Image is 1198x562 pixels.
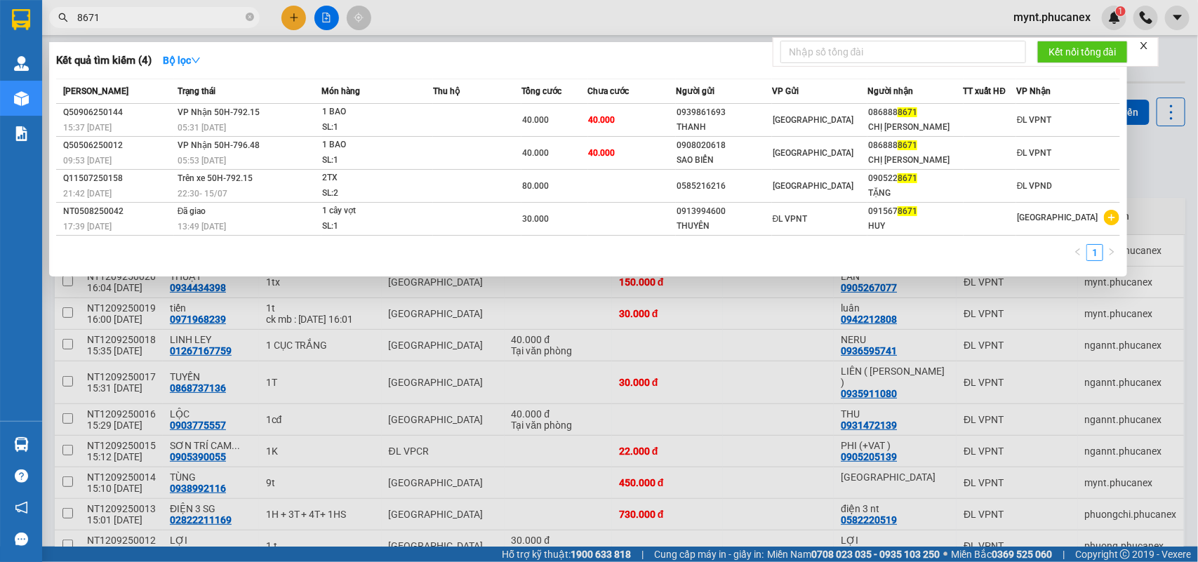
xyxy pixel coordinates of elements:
[14,126,29,141] img: solution-icon
[868,171,962,186] div: 090522
[178,123,226,133] span: 05:31 [DATE]
[322,105,427,120] div: 1 BAO
[780,41,1026,63] input: Nhập số tổng đài
[1016,86,1051,96] span: VP Nhận
[18,18,88,88] img: logo.jpg
[1017,181,1053,191] span: ĐL VPND
[63,138,173,153] div: Q50506250012
[1049,44,1117,60] span: Kết nối tổng đài
[18,91,73,181] b: Phúc An Express
[322,153,427,168] div: SL: 1
[58,13,68,22] span: search
[15,469,28,483] span: question-circle
[63,189,112,199] span: 21:42 [DATE]
[1017,115,1052,125] span: ĐL VPNT
[1103,244,1120,261] button: right
[522,148,549,158] span: 40.000
[178,173,253,183] span: Trên xe 50H-792.15
[773,115,853,125] span: [GEOGRAPHIC_DATA]
[1070,244,1086,261] button: left
[118,53,193,65] b: [DOMAIN_NAME]
[1074,248,1082,256] span: left
[433,86,460,96] span: Thu hộ
[63,171,173,186] div: Q11507250158
[63,105,173,120] div: Q50906250144
[178,206,206,216] span: Đã giao
[868,138,962,153] div: 086888
[772,86,799,96] span: VP Gửi
[773,181,853,191] span: [GEOGRAPHIC_DATA]
[868,219,962,234] div: HUY
[1139,41,1149,51] span: close
[86,20,139,86] b: Gửi khách hàng
[588,86,630,96] span: Chưa cước
[677,179,771,194] div: 0585216216
[676,86,714,96] span: Người gửi
[522,115,549,125] span: 40.000
[868,105,962,120] div: 086888
[677,138,771,153] div: 0908020618
[322,138,427,153] div: 1 BAO
[178,86,215,96] span: Trạng thái
[868,153,962,168] div: CHỊ [PERSON_NAME]
[773,214,808,224] span: ĐL VPNT
[152,49,212,72] button: Bộ lọcdown
[521,86,561,96] span: Tổng cước
[868,120,962,135] div: CHỊ [PERSON_NAME]
[898,140,917,150] span: 8671
[1017,148,1052,158] span: ĐL VPNT
[14,437,29,452] img: warehouse-icon
[118,67,193,84] li: (c) 2017
[63,204,173,219] div: NT0508250042
[322,170,427,186] div: 2TX
[898,107,917,117] span: 8671
[677,204,771,219] div: 0913994600
[522,214,549,224] span: 30.000
[63,86,128,96] span: [PERSON_NAME]
[677,219,771,234] div: THUYÊN
[1070,244,1086,261] li: Previous Page
[14,91,29,106] img: warehouse-icon
[178,156,226,166] span: 05:53 [DATE]
[246,13,254,21] span: close-circle
[322,219,427,234] div: SL: 1
[1103,244,1120,261] li: Next Page
[1087,245,1103,260] a: 1
[15,501,28,514] span: notification
[522,181,549,191] span: 80.000
[677,120,771,135] div: THANH
[322,186,427,201] div: SL: 2
[589,115,615,125] span: 40.000
[773,148,853,158] span: [GEOGRAPHIC_DATA]
[867,86,913,96] span: Người nhận
[1086,244,1103,261] li: 1
[63,123,112,133] span: 15:37 [DATE]
[191,55,201,65] span: down
[1037,41,1128,63] button: Kết nối tổng đài
[246,11,254,25] span: close-circle
[322,203,427,219] div: 1 cây vợt
[1104,210,1119,225] span: plus-circle
[14,56,29,71] img: warehouse-icon
[152,18,186,51] img: logo.jpg
[868,186,962,201] div: TẶNG
[163,55,201,66] strong: Bộ lọc
[898,206,917,216] span: 8671
[178,222,226,232] span: 13:49 [DATE]
[178,189,227,199] span: 22:30 - 15/07
[1107,248,1116,256] span: right
[12,9,30,30] img: logo-vxr
[964,86,1006,96] span: TT xuất HĐ
[15,533,28,546] span: message
[63,156,112,166] span: 09:53 [DATE]
[677,153,771,168] div: SAO BIỂN
[1017,213,1098,222] span: [GEOGRAPHIC_DATA]
[178,140,260,150] span: VP Nhận 50H-796.48
[321,86,360,96] span: Món hàng
[77,10,243,25] input: Tìm tên, số ĐT hoặc mã đơn
[63,222,112,232] span: 17:39 [DATE]
[898,173,917,183] span: 8671
[56,53,152,68] h3: Kết quả tìm kiếm ( 4 )
[589,148,615,158] span: 40.000
[178,107,260,117] span: VP Nhận 50H-792.15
